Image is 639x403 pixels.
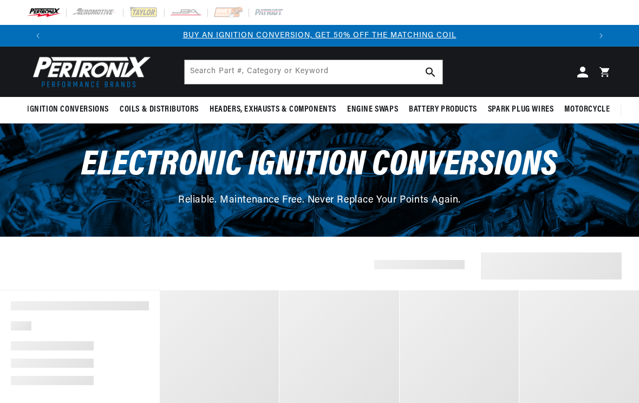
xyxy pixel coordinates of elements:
[27,53,152,90] img: Pertronix
[81,148,558,183] span: Electronic Ignition Conversions
[347,104,398,115] span: Engine Swaps
[210,104,336,115] span: Headers, Exhausts & Components
[482,97,559,122] summary: Spark Plug Wires
[419,60,442,84] button: Search Part #, Category or Keyword
[178,196,461,205] span: Reliable. Maintenance Free. Never Replace Your Points Again.
[49,30,590,42] div: Announcement
[183,31,457,40] a: BUY AN IGNITION CONVERSION, GET 50% OFF THE MATCHING COIL
[114,97,204,122] summary: Coils & Distributors
[27,97,114,122] summary: Ignition Conversions
[49,30,590,42] div: 1 of 3
[559,97,615,122] summary: Motorcycle
[590,25,612,47] button: Translation missing: en.sections.announcements.next_announcement
[403,97,482,122] summary: Battery Products
[27,104,109,115] span: Ignition Conversions
[120,104,199,115] span: Coils & Distributors
[564,104,610,115] span: Motorcycle
[204,97,342,122] summary: Headers, Exhausts & Components
[27,25,49,47] button: Translation missing: en.sections.announcements.previous_announcement
[409,104,477,115] span: Battery Products
[185,60,442,84] input: Search Part #, Category or Keyword
[488,104,554,115] span: Spark Plug Wires
[342,97,403,122] summary: Engine Swaps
